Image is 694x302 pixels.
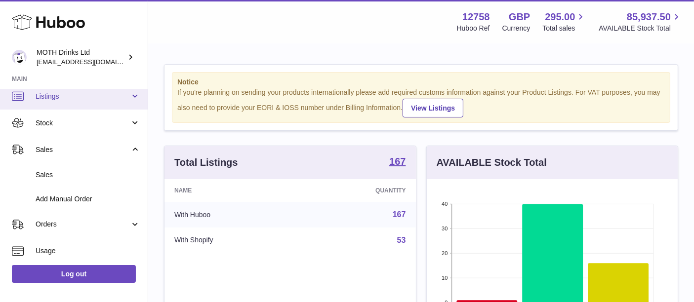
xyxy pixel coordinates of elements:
[442,275,448,281] text: 10
[509,10,530,24] strong: GBP
[545,10,575,24] span: 295.00
[36,170,140,180] span: Sales
[36,118,130,128] span: Stock
[437,156,547,169] h3: AVAILABLE Stock Total
[36,92,130,101] span: Listings
[393,210,406,219] a: 167
[599,24,682,33] span: AVAILABLE Stock Total
[174,156,238,169] h3: Total Listings
[389,156,406,168] a: 167
[12,50,27,65] img: internalAdmin-12758@internal.huboo.com
[36,194,140,204] span: Add Manual Order
[37,48,125,67] div: MOTH Drinks Ltd
[462,10,490,24] strong: 12758
[164,202,300,227] td: With Huboo
[164,227,300,253] td: With Shopify
[542,10,586,33] a: 295.00 Total sales
[300,179,415,202] th: Quantity
[12,265,136,283] a: Log out
[36,145,130,154] span: Sales
[457,24,490,33] div: Huboo Ref
[36,246,140,256] span: Usage
[403,99,463,117] a: View Listings
[502,24,531,33] div: Currency
[36,220,130,229] span: Orders
[37,58,145,66] span: [EMAIL_ADDRESS][DOMAIN_NAME]
[389,156,406,166] strong: 167
[442,201,448,207] text: 40
[442,226,448,231] text: 30
[627,10,671,24] span: 85,937.50
[599,10,682,33] a: 85,937.50 AVAILABLE Stock Total
[442,250,448,256] text: 20
[397,236,406,244] a: 53
[177,77,665,87] strong: Notice
[177,88,665,117] div: If you're planning on sending your products internationally please add required customs informati...
[164,179,300,202] th: Name
[542,24,586,33] span: Total sales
